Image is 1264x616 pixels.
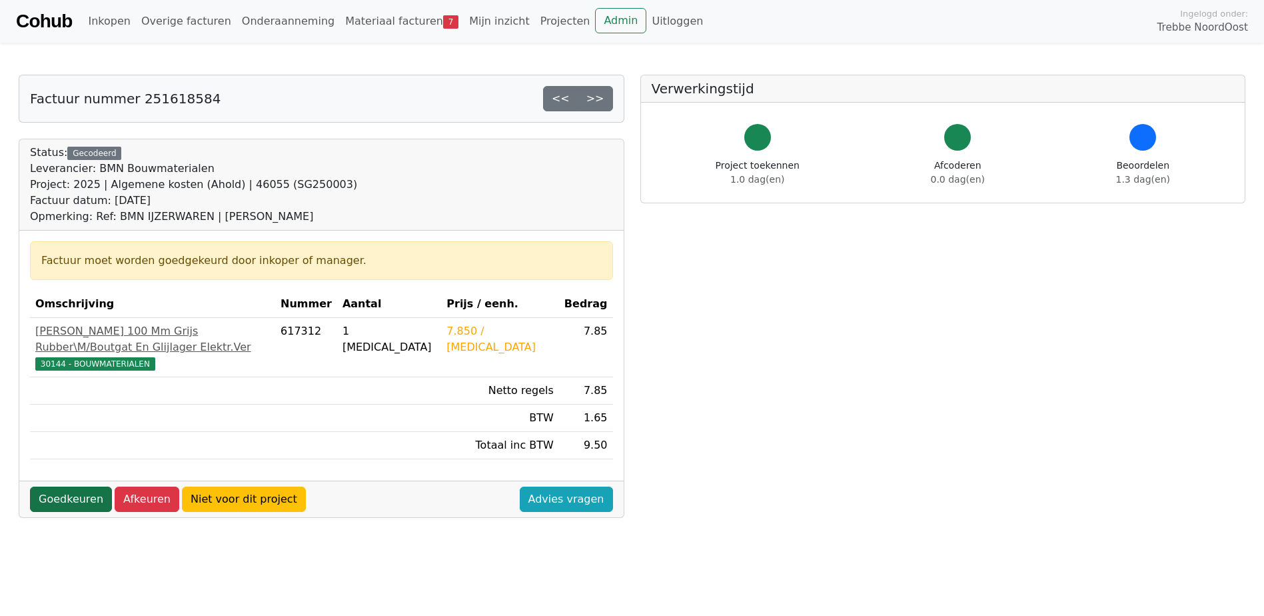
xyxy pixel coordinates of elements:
[578,86,613,111] a: >>
[559,432,613,459] td: 9.50
[115,487,179,512] a: Afkeuren
[16,5,72,37] a: Cohub
[136,8,237,35] a: Overige facturen
[275,291,337,318] th: Nummer
[41,253,602,269] div: Factuur moet worden goedgekeurd door inkoper of manager.
[337,291,441,318] th: Aantal
[275,318,337,377] td: 617312
[443,15,458,29] span: 7
[559,377,613,405] td: 7.85
[30,145,357,225] div: Status:
[652,81,1235,97] h5: Verwerkingstijd
[30,91,221,107] h5: Factuur nummer 251618584
[446,323,554,355] div: 7.850 / [MEDICAL_DATA]
[182,487,306,512] a: Niet voor dit project
[730,174,784,185] span: 1.0 dag(en)
[340,8,464,35] a: Materiaal facturen7
[30,209,357,225] div: Opmerking: Ref: BMN IJZERWAREN | [PERSON_NAME]
[535,8,596,35] a: Projecten
[67,147,121,160] div: Gecodeerd
[35,323,270,371] a: [PERSON_NAME] 100 Mm Grijs Rubber\M/Boutgat En Glijlager Elektr.Ver30144 - BOUWMATERIALEN
[30,177,357,193] div: Project: 2025 | Algemene kosten (Ahold) | 46055 (SG250003)
[30,487,112,512] a: Goedkeuren
[559,318,613,377] td: 7.85
[595,8,646,33] a: Admin
[30,291,275,318] th: Omschrijving
[441,291,559,318] th: Prijs / eenh.
[559,291,613,318] th: Bedrag
[520,487,613,512] a: Advies vragen
[1116,174,1170,185] span: 1.3 dag(en)
[441,432,559,459] td: Totaal inc BTW
[931,159,985,187] div: Afcoderen
[1116,159,1170,187] div: Beoordelen
[1157,20,1248,35] span: Trebbe NoordOost
[237,8,340,35] a: Onderaanneming
[1180,7,1248,20] span: Ingelogd onder:
[83,8,135,35] a: Inkopen
[716,159,800,187] div: Project toekennen
[342,323,436,355] div: 1 [MEDICAL_DATA]
[646,8,708,35] a: Uitloggen
[30,161,357,177] div: Leverancier: BMN Bouwmaterialen
[441,405,559,432] td: BTW
[35,323,270,355] div: [PERSON_NAME] 100 Mm Grijs Rubber\M/Boutgat En Glijlager Elektr.Ver
[559,405,613,432] td: 1.65
[441,377,559,405] td: Netto regels
[931,174,985,185] span: 0.0 dag(en)
[30,193,357,209] div: Factuur datum: [DATE]
[543,86,578,111] a: <<
[35,357,155,371] span: 30144 - BOUWMATERIALEN
[464,8,535,35] a: Mijn inzicht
